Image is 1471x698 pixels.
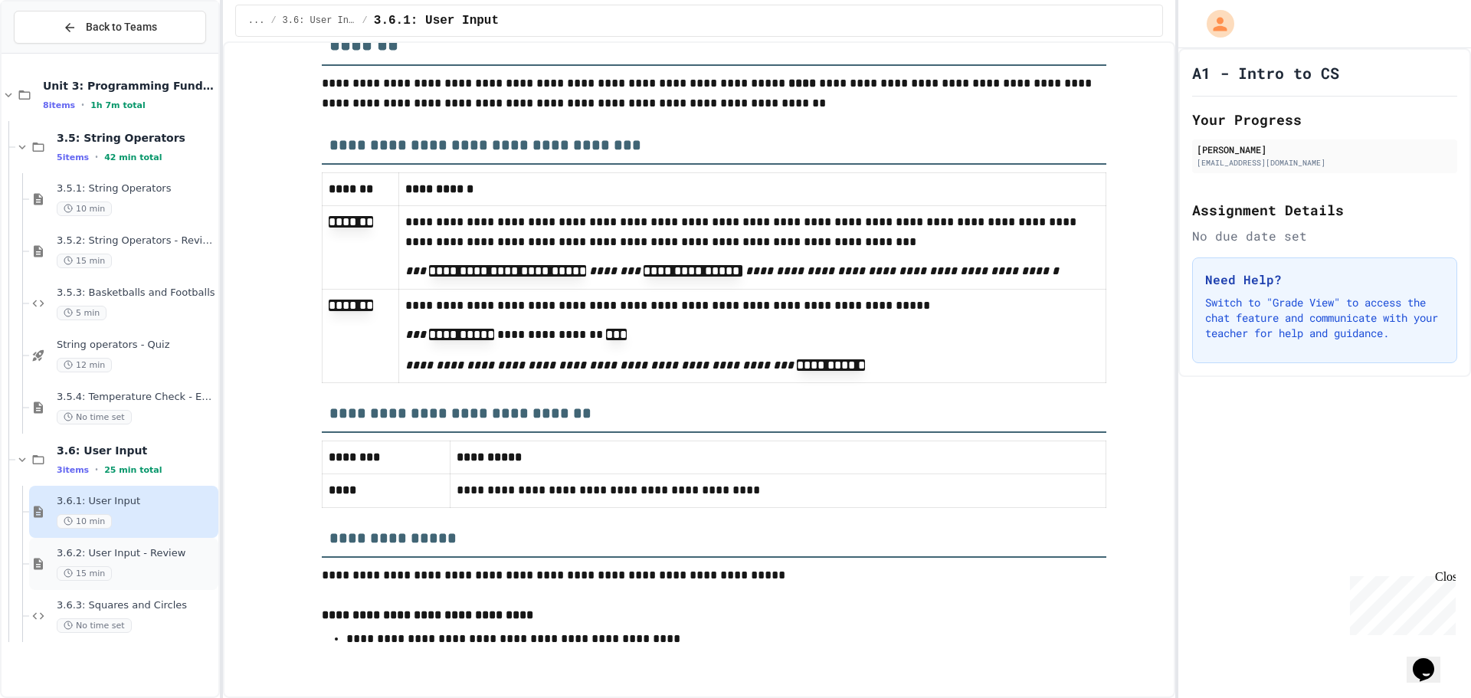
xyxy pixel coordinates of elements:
span: No time set [57,410,132,424]
span: 12 min [57,358,112,372]
span: 3.5.4: Temperature Check - Exit Ticket [57,391,215,404]
span: Unit 3: Programming Fundamentals [43,79,215,93]
span: 10 min [57,202,112,216]
div: [EMAIL_ADDRESS][DOMAIN_NAME] [1197,157,1453,169]
iframe: chat widget [1344,570,1456,635]
span: String operators - Quiz [57,339,215,352]
span: 8 items [43,100,75,110]
h1: A1 - Intro to CS [1192,62,1339,84]
span: 3.5.2: String Operators - Review [57,234,215,247]
div: Chat with us now!Close [6,6,106,97]
h2: Your Progress [1192,109,1457,130]
span: Back to Teams [86,19,157,35]
h2: Assignment Details [1192,199,1457,221]
span: 3 items [57,465,89,475]
span: 3.5.3: Basketballs and Footballs [57,287,215,300]
span: 3.6.1: User Input [374,11,499,30]
span: 3.5: String Operators [57,131,215,145]
span: 15 min [57,254,112,268]
span: • [95,151,98,163]
div: My Account [1191,6,1238,41]
span: No time set [57,618,132,633]
span: / [270,15,276,27]
span: 5 items [57,152,89,162]
span: 42 min total [104,152,162,162]
span: 5 min [57,306,106,320]
h3: Need Help? [1205,270,1444,289]
p: Switch to "Grade View" to access the chat feature and communicate with your teacher for help and ... [1205,295,1444,341]
span: 25 min total [104,465,162,475]
button: Back to Teams [14,11,206,44]
span: 3.6: User Input [57,444,215,457]
span: 3.6.2: User Input - Review [57,547,215,560]
span: 3.6: User Input [283,15,356,27]
span: 3.6.1: User Input [57,495,215,508]
iframe: chat widget [1407,637,1456,683]
div: No due date set [1192,227,1457,245]
span: • [95,464,98,476]
div: [PERSON_NAME] [1197,143,1453,156]
span: / [362,15,368,27]
span: 10 min [57,514,112,529]
span: 3.5.1: String Operators [57,182,215,195]
span: • [81,99,84,111]
span: 1h 7m total [90,100,146,110]
span: 15 min [57,566,112,581]
span: ... [248,15,265,27]
span: 3.6.3: Squares and Circles [57,599,215,612]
